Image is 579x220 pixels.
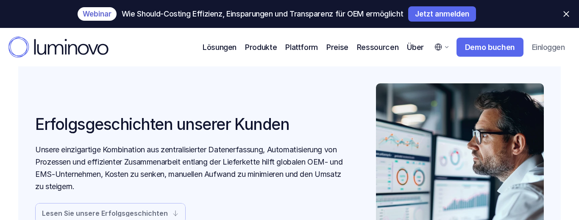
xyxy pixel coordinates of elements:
p: Über [407,41,424,53]
h1: Erfolgsgeschichten unserer Kunden [35,115,349,134]
a: Preise [326,41,348,53]
p: Produkte [245,41,277,53]
p: Einloggen [532,43,565,52]
p: Wie Should-Costing Effizienz, Einsparungen und Transparenz für OEM ermöglicht [122,10,403,18]
a: Jetzt anmelden [408,6,476,22]
a: Einloggen [526,38,571,56]
p: Lesen Sie unsere Erfolgsgeschichten [42,210,168,217]
p: Demo buchen [465,43,515,52]
p: Unsere einzigartige Kombination aus zentralisierter Datenerfassung, Automatisierung von Prozessen... [35,144,349,192]
p: Lösungen [203,41,237,53]
a: Demo buchen [457,38,523,57]
p: Plattform [285,41,318,53]
p: Jetzt anmelden [415,11,469,17]
p: Ressourcen [357,41,398,53]
p: Webinar [83,11,111,17]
